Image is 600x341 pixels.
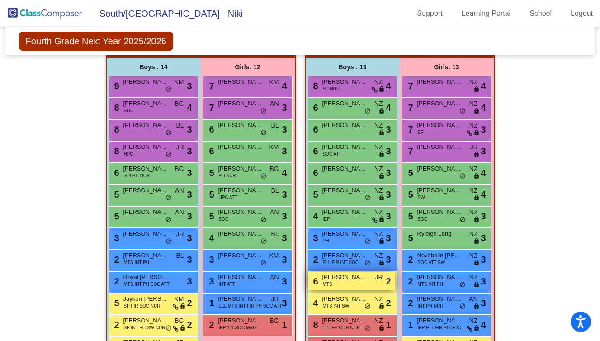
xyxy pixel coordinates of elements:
[374,142,383,152] span: NZ
[322,186,368,195] span: [PERSON_NAME]
[469,316,478,326] span: NZ
[323,259,359,266] span: ELL FIR INT SOC
[123,99,169,108] span: [PERSON_NAME]
[469,164,478,174] span: NZ
[218,316,264,325] span: [PERSON_NAME]
[374,316,383,326] span: NZ
[322,121,368,130] span: [PERSON_NAME] [PERSON_NAME]
[270,99,279,109] span: AN
[386,79,391,93] span: 4
[175,99,184,109] span: BG
[378,194,385,202] span: lock
[386,144,391,158] span: 3
[418,324,461,331] span: IEP ELL FIR PH SOC
[386,123,391,136] span: 3
[311,255,318,265] span: 2
[481,166,486,180] span: 4
[112,276,119,286] span: 2
[112,146,119,156] span: 8
[165,151,172,158] span: do_not_disturb_alt
[311,189,318,199] span: 5
[187,231,192,245] span: 3
[386,188,391,201] span: 3
[323,281,332,288] span: MTS
[378,325,385,332] span: lock
[219,172,236,179] span: PH NUR
[269,142,279,152] span: KM
[473,108,480,115] span: lock
[282,123,287,136] span: 3
[123,229,169,238] span: [PERSON_NAME]
[410,6,450,21] a: Support
[176,251,184,260] span: BL
[282,318,287,332] span: 1
[112,124,119,134] span: 8
[469,208,478,217] span: NZ
[473,194,480,202] span: lock
[311,320,318,330] span: 8
[112,189,119,199] span: 5
[175,164,184,174] span: BG
[323,85,340,92] span: SP NUR
[469,186,478,195] span: NZ
[176,121,184,130] span: BL
[306,58,400,76] div: Boys : 13
[187,101,192,114] span: 4
[323,303,350,309] span: MTS INT SW
[386,166,391,180] span: 3
[107,58,201,76] div: Boys : 14
[406,146,413,156] span: 7
[112,233,119,243] span: 3
[418,281,443,288] span: MTS INT PH
[378,86,385,93] span: lock
[187,318,192,332] span: 2
[322,229,368,238] span: [PERSON_NAME]
[322,316,368,325] span: [PERSON_NAME]
[406,320,413,330] span: 1
[207,233,214,243] span: 4
[378,173,385,180] span: lock
[207,81,214,91] span: 7
[112,255,119,265] span: 2
[218,77,264,86] span: [PERSON_NAME]
[322,142,368,152] span: [PERSON_NAME]
[417,186,463,195] span: [PERSON_NAME]
[481,209,486,223] span: 3
[175,208,184,217] span: AN
[406,81,413,91] span: 7
[282,231,287,245] span: 3
[378,129,385,137] span: lock
[418,216,428,223] span: SOC
[417,273,463,282] span: [PERSON_NAME]
[175,294,184,304] span: KM
[322,77,368,86] span: [PERSON_NAME]
[473,238,480,245] span: lock
[473,325,480,332] span: lock
[112,320,119,330] span: 2
[374,229,383,239] span: NZ
[470,142,477,152] span: JR
[123,77,169,86] span: [PERSON_NAME]
[282,79,287,93] span: 4
[311,233,318,243] span: 3
[364,325,371,332] span: do_not_disturb_alt
[374,99,383,109] span: NZ
[123,208,169,217] span: [PERSON_NAME]
[459,216,466,223] span: do_not_disturb_alt
[219,216,229,223] span: SOC
[469,121,478,130] span: NZ
[165,216,172,223] span: do_not_disturb_alt
[374,208,383,217] span: NZ
[112,298,119,308] span: 5
[473,129,480,137] span: lock
[364,238,371,245] span: do_not_disturb_alt
[282,101,287,114] span: 3
[522,6,559,21] a: School
[124,303,161,309] span: SP FIR SOC NUR
[260,129,267,137] span: do_not_disturb_alt
[378,303,385,310] span: lock
[417,316,463,325] span: [PERSON_NAME]
[219,303,282,309] span: ELL MTS INT FIR PH SOC ATT
[260,216,267,223] span: do_not_disturb_alt
[378,151,385,158] span: lock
